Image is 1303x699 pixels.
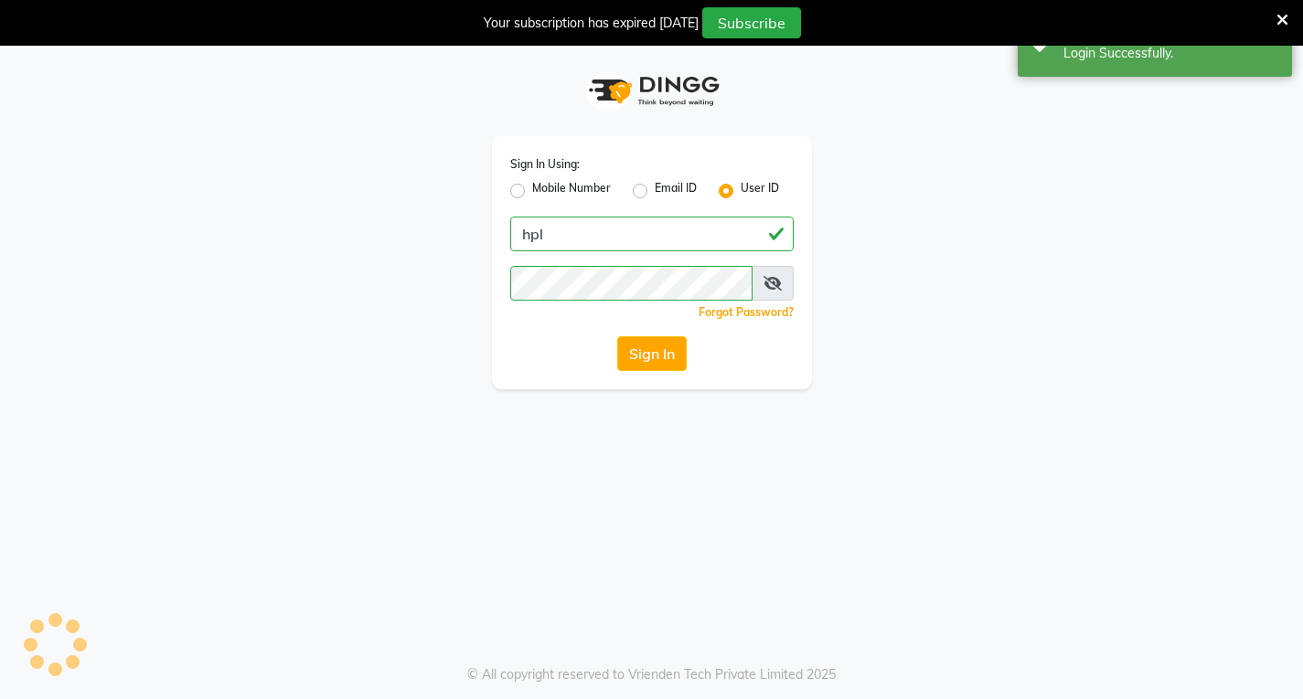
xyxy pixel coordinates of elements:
label: Mobile Number [532,180,611,202]
input: Username [510,266,753,301]
a: Forgot Password? [699,305,794,319]
div: Your subscription has expired [DATE] [484,14,699,33]
label: Email ID [655,180,697,202]
input: Username [510,217,794,251]
div: Login Successfully. [1063,44,1278,63]
button: Sign In [617,336,687,371]
label: User ID [741,180,779,202]
button: Subscribe [702,7,801,38]
label: Sign In Using: [510,156,580,173]
img: logo1.svg [579,64,725,118]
